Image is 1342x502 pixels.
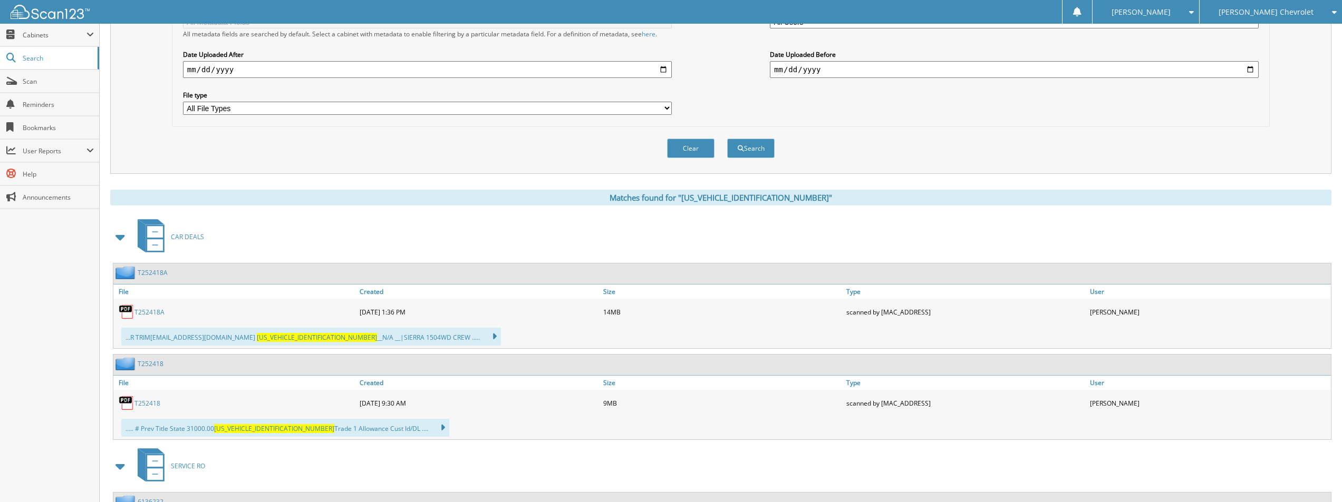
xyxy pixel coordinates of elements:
a: T252418 [138,359,163,368]
a: Created [357,376,601,390]
div: ..... # Prev Title State 31000.00 Trade 1 Allowance Cust Id/DL .... [121,419,449,437]
span: SERVICE RO [171,461,205,470]
span: Scan [23,77,94,86]
img: folder2.png [115,357,138,370]
a: here [642,29,655,38]
div: [DATE] 9:30 AM [357,392,601,414]
input: end [770,61,1259,78]
label: File type [183,91,672,100]
div: [PERSON_NAME] [1087,301,1331,322]
label: Date Uploaded After [183,50,672,59]
input: start [183,61,672,78]
div: scanned by [MAC_ADDRESS] [844,392,1087,414]
a: SERVICE RO [131,445,205,487]
a: File [113,376,357,390]
span: User Reports [23,146,86,155]
span: Cabinets [23,31,86,40]
a: Type [844,284,1087,299]
div: All metadata fields are searched by default. Select a cabinet with metadata to enable filtering b... [183,29,672,38]
a: CAR DEALS [131,216,204,258]
div: 14MB [601,301,844,322]
span: Announcements [23,193,94,202]
a: User [1087,376,1331,390]
iframe: Chat Widget [1289,451,1342,502]
img: folder2.png [115,266,138,279]
a: T252418A [138,268,168,277]
a: Type [844,376,1087,390]
div: 9MB [601,392,844,414]
span: Search [23,54,92,63]
button: Clear [667,139,715,158]
span: CAR DEALS [171,232,204,241]
span: Bookmarks [23,123,94,132]
span: [US_VEHICLE_IDENTIFICATION_NUMBER] [214,424,334,433]
a: Size [601,284,844,299]
button: Search [727,139,775,158]
a: Created [357,284,601,299]
a: T252418A [134,308,165,317]
div: Matches found for "[US_VEHICLE_IDENTIFICATION_NUMBER]" [110,190,1331,205]
a: T252418 [134,399,160,408]
span: Help [23,170,94,179]
img: PDF.png [119,395,134,411]
div: ...R TRIM [EMAIL_ADDRESS][DOMAIN_NAME] __N/A __|SIERRA 1504WD CREW ..... [121,328,501,346]
label: Date Uploaded Before [770,50,1259,59]
div: [PERSON_NAME] [1087,392,1331,414]
span: [PERSON_NAME] Chevrolet [1219,9,1314,15]
div: scanned by [MAC_ADDRESS] [844,301,1087,322]
a: User [1087,284,1331,299]
span: [PERSON_NAME] [1112,9,1171,15]
div: [DATE] 1:36 PM [357,301,601,322]
a: Size [601,376,844,390]
span: [US_VEHICLE_IDENTIFICATION_NUMBER] [257,333,377,342]
img: scan123-logo-white.svg [11,5,90,19]
a: File [113,284,357,299]
span: Reminders [23,100,94,109]
img: PDF.png [119,304,134,320]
